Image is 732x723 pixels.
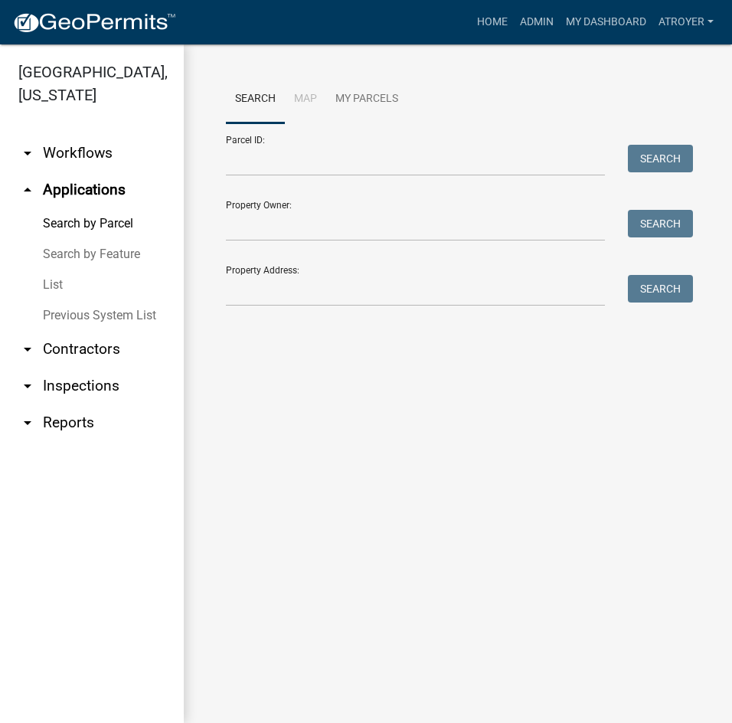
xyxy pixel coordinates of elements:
[18,181,37,199] i: arrow_drop_up
[226,75,285,124] a: Search
[652,8,720,37] a: atroyer
[326,75,407,124] a: My Parcels
[514,8,560,37] a: Admin
[628,275,693,303] button: Search
[560,8,652,37] a: My Dashboard
[18,340,37,358] i: arrow_drop_down
[18,414,37,432] i: arrow_drop_down
[18,144,37,162] i: arrow_drop_down
[628,145,693,172] button: Search
[471,8,514,37] a: Home
[18,377,37,395] i: arrow_drop_down
[628,210,693,237] button: Search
